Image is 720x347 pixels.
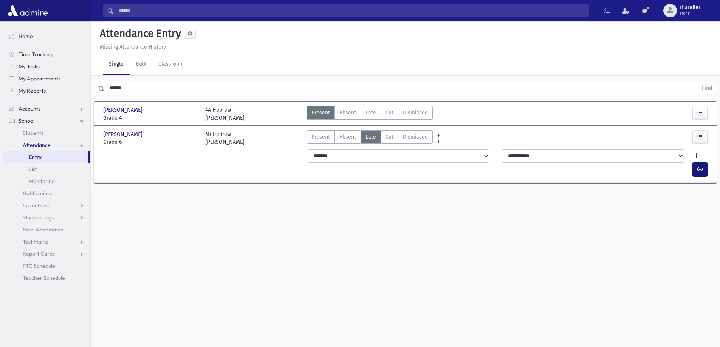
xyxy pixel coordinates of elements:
span: Teacher Schedule [23,275,65,281]
div: AttTypes [307,106,433,122]
span: Absent [339,133,356,141]
a: List [3,163,90,175]
a: Monitoring [3,175,90,187]
h5: Attendance Entry [97,27,181,40]
span: List [29,166,37,173]
div: 6b Hebrew [PERSON_NAME] [205,130,245,146]
a: Single [103,54,130,75]
a: Missing Attendance History [97,44,166,50]
span: Cut [386,109,393,117]
a: Student Logs [3,211,90,224]
div: 4A Hebrew [PERSON_NAME] [205,106,245,122]
span: Students [23,130,43,136]
a: My Reports [3,85,90,97]
span: Home [19,33,33,40]
span: Cut [386,133,393,141]
a: Home [3,30,90,42]
a: School [3,115,90,127]
span: Present [311,109,330,117]
span: Late [365,109,376,117]
span: Absent [339,109,356,117]
span: My Tasks [19,63,40,70]
span: [PERSON_NAME] [103,106,144,114]
a: Students [3,127,90,139]
a: Infractions [3,199,90,211]
span: Attendance [23,142,51,148]
span: Dismissed [403,133,428,141]
span: Entry [29,154,42,160]
span: Meal Attendance [23,226,63,233]
u: Missing Attendance History [100,44,166,50]
span: Accounts [19,105,40,112]
a: Entry [3,151,88,163]
span: Monitoring [29,178,55,185]
input: Search [114,4,588,17]
span: Dismissed [403,109,428,117]
a: Accounts [3,103,90,115]
span: [PERSON_NAME] [103,130,144,138]
span: PTC Schedule [23,262,55,269]
a: Report Cards [3,248,90,260]
span: rhandler [680,5,700,11]
a: Bulk [130,54,152,75]
a: Notifications [3,187,90,199]
a: My Tasks [3,60,90,72]
a: Teacher Schedule [3,272,90,284]
span: Grade 4 [103,114,198,122]
span: Present [311,133,330,141]
a: PTC Schedule [3,260,90,272]
a: My Appointments [3,72,90,85]
div: AttTypes [307,130,433,146]
span: Time Tracking [19,51,53,58]
span: Test Marks [23,238,48,245]
span: My Reports [19,87,46,94]
span: My Appointments [19,75,60,82]
span: User [680,11,700,17]
button: Find [697,82,717,95]
a: Time Tracking [3,48,90,60]
span: Infractions [23,202,49,209]
span: Report Cards [23,250,55,257]
span: Grade 6 [103,138,198,146]
a: Attendance [3,139,90,151]
a: Classroom [152,54,190,75]
span: Student Logs [23,214,54,221]
a: Test Marks [3,236,90,248]
span: School [19,117,34,124]
img: AdmirePro [6,3,50,18]
span: Late [365,133,376,141]
span: Notifications [23,190,53,197]
a: Meal Attendance [3,224,90,236]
